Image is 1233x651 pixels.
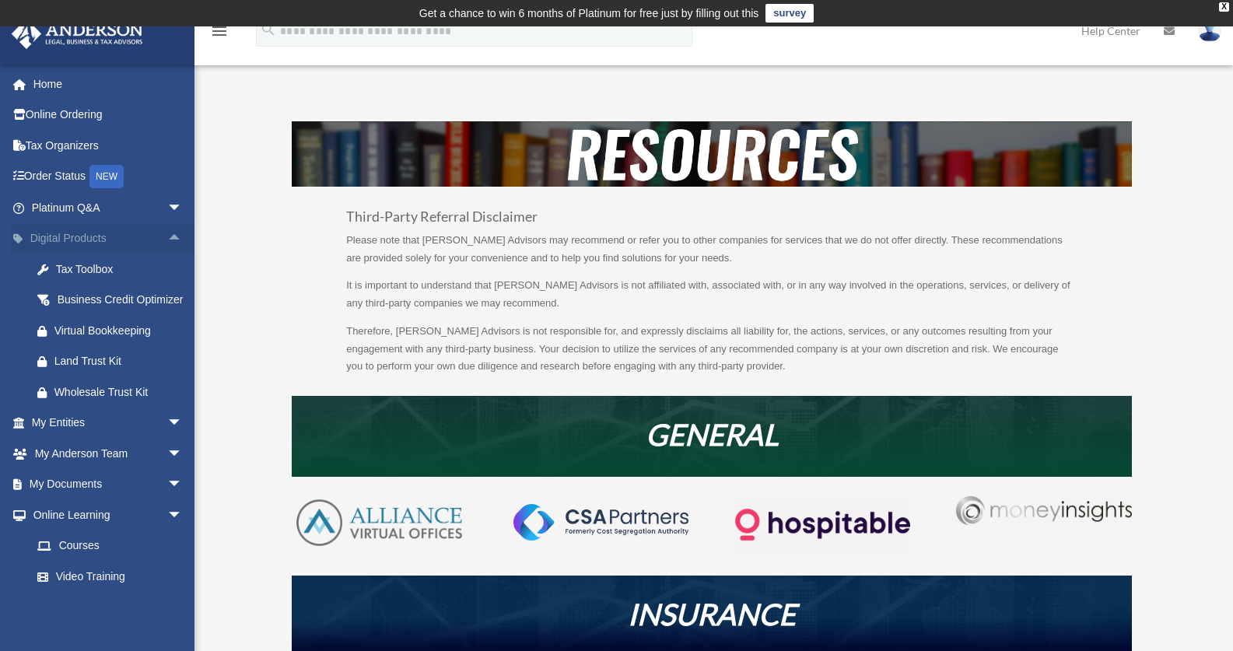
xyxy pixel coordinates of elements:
[1198,19,1221,42] img: User Pic
[54,383,187,402] div: Wholesale Trust Kit
[11,130,206,161] a: Tax Organizers
[346,323,1077,376] p: Therefore, [PERSON_NAME] Advisors is not responsible for, and expressly disclaims all liability f...
[22,315,206,346] a: Virtual Bookkeeping
[22,285,206,316] a: Business Credit Optimizer
[167,499,198,531] span: arrow_drop_down
[210,27,229,40] a: menu
[419,4,759,23] div: Get a chance to win 6 months of Platinum for free just by filling out this
[11,469,206,500] a: My Documentsarrow_drop_down
[260,21,277,38] i: search
[646,416,779,452] em: GENERAL
[628,596,796,632] em: INSURANCE
[292,121,1132,187] img: resources-header
[11,223,206,254] a: Digital Productsarrow_drop_up
[54,290,187,310] div: Business Credit Optimizer
[7,19,148,49] img: Anderson Advisors Platinum Portal
[54,321,187,341] div: Virtual Bookkeeping
[167,408,198,439] span: arrow_drop_down
[11,100,206,131] a: Online Ordering
[167,438,198,470] span: arrow_drop_down
[513,504,688,540] img: CSA-partners-Formerly-Cost-Segregation-Authority
[11,408,206,439] a: My Entitiesarrow_drop_down
[1219,2,1229,12] div: close
[54,260,187,279] div: Tax Toolbox
[22,346,206,377] a: Land Trust Kit
[346,277,1077,323] p: It is important to understand that [PERSON_NAME] Advisors is not affiliated with, associated with...
[167,469,198,501] span: arrow_drop_down
[22,254,206,285] a: Tax Toolbox
[346,210,1077,232] h3: Third-Party Referral Disclaimer
[167,223,198,255] span: arrow_drop_up
[22,376,206,408] a: Wholesale Trust Kit
[956,496,1131,525] img: Money-Insights-Logo-Silver NEW
[167,192,198,224] span: arrow_drop_down
[89,165,124,188] div: NEW
[22,561,206,592] a: Video Training
[292,496,467,549] img: AVO-logo-1-color
[22,530,206,562] a: Courses
[11,438,206,469] a: My Anderson Teamarrow_drop_down
[11,499,206,530] a: Online Learningarrow_drop_down
[54,352,187,371] div: Land Trust Kit
[11,68,206,100] a: Home
[735,496,910,553] img: Logo-transparent-dark
[210,22,229,40] i: menu
[22,592,198,623] a: Resources
[346,232,1077,278] p: Please note that [PERSON_NAME] Advisors may recommend or refer you to other companies for service...
[11,192,206,223] a: Platinum Q&Aarrow_drop_down
[11,161,206,193] a: Order StatusNEW
[765,4,814,23] a: survey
